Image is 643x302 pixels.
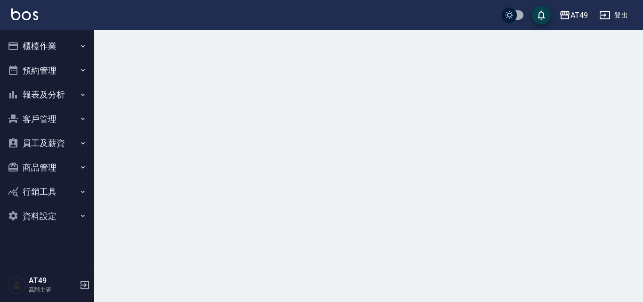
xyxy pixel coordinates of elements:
[4,155,90,180] button: 商品管理
[595,7,632,24] button: 登出
[29,286,77,294] p: 高階主管
[4,58,90,83] button: 預約管理
[11,8,38,20] img: Logo
[4,131,90,155] button: 員工及薪資
[4,204,90,229] button: 資料設定
[29,276,77,286] h5: AT49
[4,107,90,131] button: 客戶管理
[4,34,90,58] button: 櫃檯作業
[532,6,551,24] button: save
[555,6,592,25] button: AT49
[571,9,588,21] div: AT49
[4,82,90,107] button: 報表及分析
[8,276,26,294] img: Person
[4,180,90,204] button: 行銷工具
